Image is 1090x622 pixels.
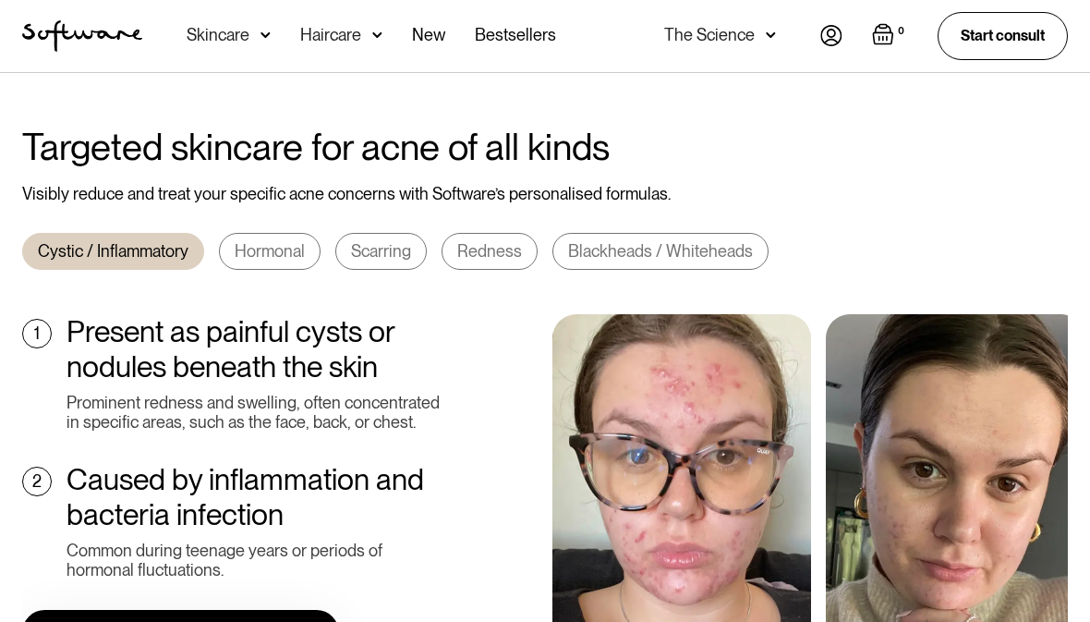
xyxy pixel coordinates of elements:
div: The Science [664,26,755,44]
div: Present as painful cysts or nodules beneath the skin [67,314,449,385]
a: Open empty cart [872,23,908,49]
div: Visibly reduce and treat your specific acne concerns with Software’s personalised formulas. [22,184,1068,204]
a: home [22,20,142,52]
div: Haircare [300,26,361,44]
img: arrow down [372,26,382,44]
div: Redness [457,241,522,262]
div: Caused by inflammation and bacteria infection [67,462,449,533]
h2: Targeted skincare for acne of all kinds [22,125,1068,169]
div: Cystic / Inflammatory [38,241,188,262]
div: 1 [34,323,40,344]
img: arrow down [766,26,776,44]
div: Scarring [351,241,411,262]
img: Software Logo [22,20,142,52]
div: Prominent redness and swelling, often concentrated in specific areas, such as the face, back, or ... [67,393,449,433]
div: Hormonal [235,241,305,262]
div: 0 [894,23,908,40]
div: 2 [32,471,42,492]
div: Blackheads / Whiteheads [568,241,753,262]
a: Start consult [938,12,1068,59]
div: Skincare [187,26,249,44]
div: Common during teenage years or periods of hormonal fluctuations. [67,541,449,580]
img: arrow down [260,26,271,44]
